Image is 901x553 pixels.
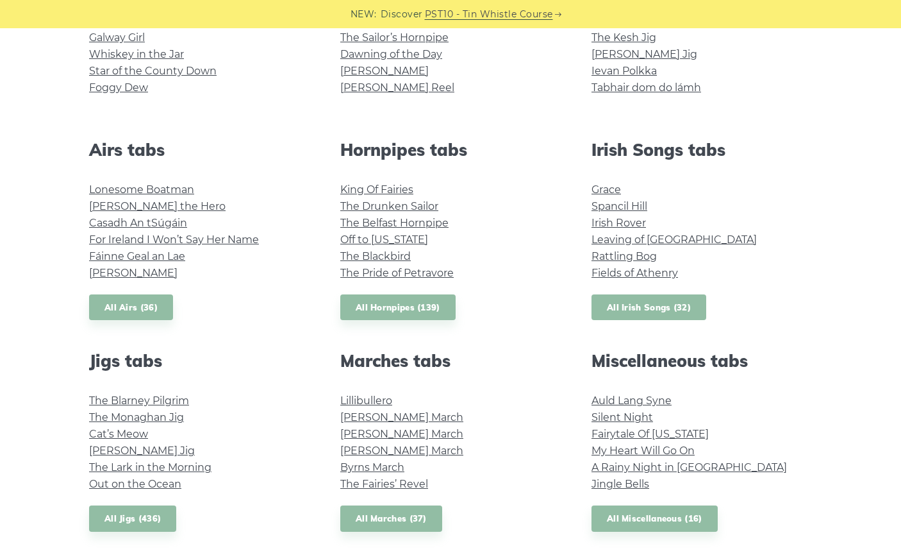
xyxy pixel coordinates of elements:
[591,506,718,532] a: All Miscellaneous (16)
[89,478,181,490] a: Out on the Ocean
[340,267,454,279] a: The Pride of Petravore
[340,217,449,229] a: The Belfast Hornpipe
[591,478,649,490] a: Jingle Bells
[340,31,449,44] a: The Sailor’s Hornpipe
[340,461,404,473] a: Byrns March
[591,140,812,160] h2: Irish Songs tabs
[591,411,653,423] a: Silent Night
[340,395,392,407] a: Lillibullero
[89,445,195,457] a: [PERSON_NAME] Jig
[591,183,621,196] a: Grace
[425,7,553,22] a: PST10 - Tin Whistle Course
[89,183,194,196] a: Lonesome Boatman
[591,31,656,44] a: The Kesh Jig
[591,48,697,60] a: [PERSON_NAME] Jig
[591,445,695,457] a: My Heart Will Go On
[340,183,413,196] a: King Of Fairies
[340,250,411,262] a: The Blackbird
[591,395,672,407] a: Auld Lang Syne
[89,200,226,212] a: [PERSON_NAME] the Hero
[89,294,173,321] a: All Airs (36)
[89,140,310,160] h2: Airs tabs
[591,200,647,212] a: Spancil Hill
[89,395,189,407] a: The Blarney Pilgrim
[340,65,429,77] a: [PERSON_NAME]
[89,351,310,371] h2: Jigs tabs
[340,200,438,212] a: The Drunken Sailor
[340,478,428,490] a: The Fairies’ Revel
[591,217,646,229] a: Irish Rover
[340,81,454,94] a: [PERSON_NAME] Reel
[340,411,463,423] a: [PERSON_NAME] March
[591,294,706,321] a: All Irish Songs (32)
[89,250,185,262] a: Fáinne Geal an Lae
[351,7,377,22] span: NEW:
[340,445,463,457] a: [PERSON_NAME] March
[591,250,657,262] a: Rattling Bog
[591,65,657,77] a: Ievan Polkka
[340,48,442,60] a: Dawning of the Day
[340,506,442,532] a: All Marches (37)
[89,267,178,279] a: [PERSON_NAME]
[340,428,463,440] a: [PERSON_NAME] March
[340,140,561,160] h2: Hornpipes tabs
[340,294,456,321] a: All Hornpipes (139)
[89,217,187,229] a: Casadh An tSúgáin
[89,411,184,423] a: The Monaghan Jig
[89,506,176,532] a: All Jigs (436)
[89,31,145,44] a: Galway Girl
[591,351,812,371] h2: Miscellaneous tabs
[591,234,757,246] a: Leaving of [GEOGRAPHIC_DATA]
[591,81,701,94] a: Tabhair dom do lámh
[381,7,423,22] span: Discover
[89,428,148,440] a: Cat’s Meow
[591,428,709,440] a: Fairytale Of [US_STATE]
[89,461,211,473] a: The Lark in the Morning
[340,351,561,371] h2: Marches tabs
[340,234,428,246] a: Off to [US_STATE]
[591,267,678,279] a: Fields of Athenry
[89,65,217,77] a: Star of the County Down
[89,81,148,94] a: Foggy Dew
[89,234,259,246] a: For Ireland I Won’t Say Her Name
[89,48,184,60] a: Whiskey in the Jar
[591,461,787,473] a: A Rainy Night in [GEOGRAPHIC_DATA]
